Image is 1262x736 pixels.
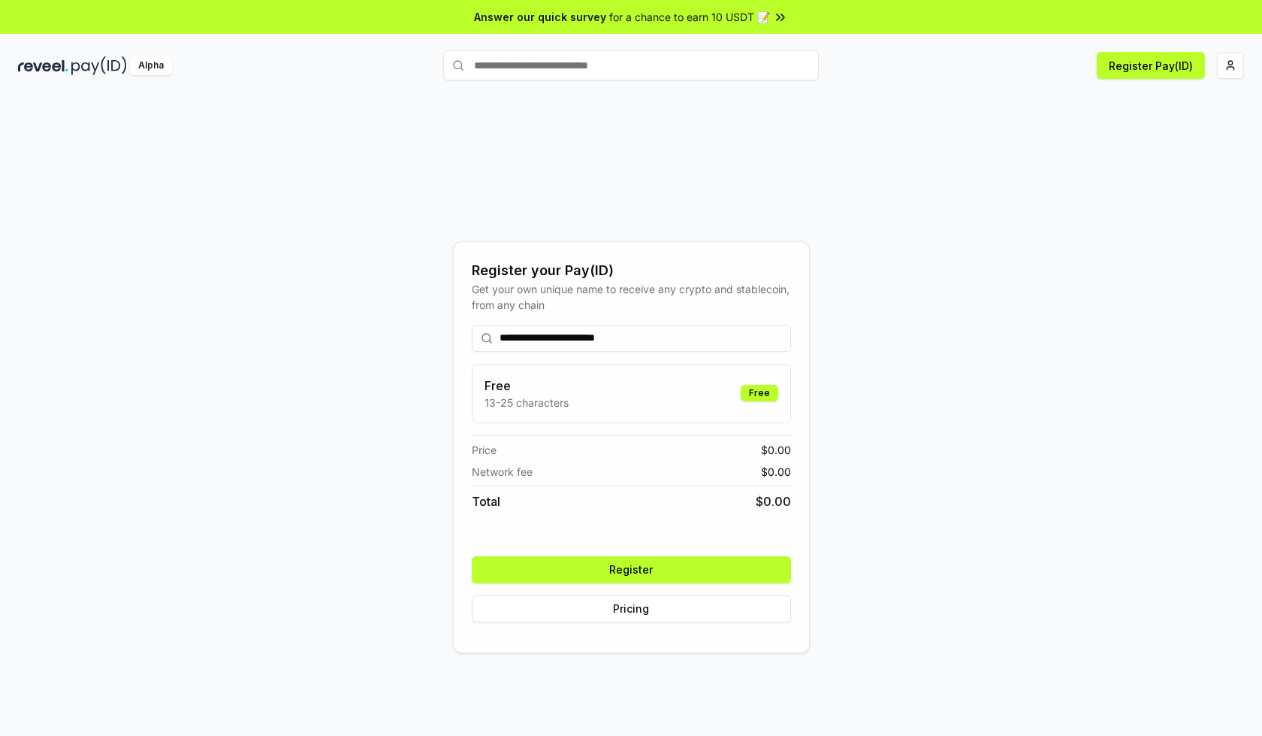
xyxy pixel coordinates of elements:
button: Pricing [472,595,791,622]
button: Register Pay(ID) [1097,52,1205,79]
img: pay_id [71,56,127,75]
span: Network fee [472,464,533,480]
div: Alpha [130,56,172,75]
button: Register [472,556,791,583]
div: Get your own unique name to receive any crypto and stablecoin, from any chain [472,281,791,313]
span: Answer our quick survey [474,9,606,25]
h3: Free [485,377,569,395]
span: $ 0.00 [761,464,791,480]
img: reveel_dark [18,56,68,75]
div: Free [741,385,778,401]
div: Register your Pay(ID) [472,260,791,281]
span: for a chance to earn 10 USDT 📝 [609,9,770,25]
span: $ 0.00 [756,492,791,510]
span: Total [472,492,500,510]
span: Price [472,442,497,458]
p: 13-25 characters [485,395,569,410]
span: $ 0.00 [761,442,791,458]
